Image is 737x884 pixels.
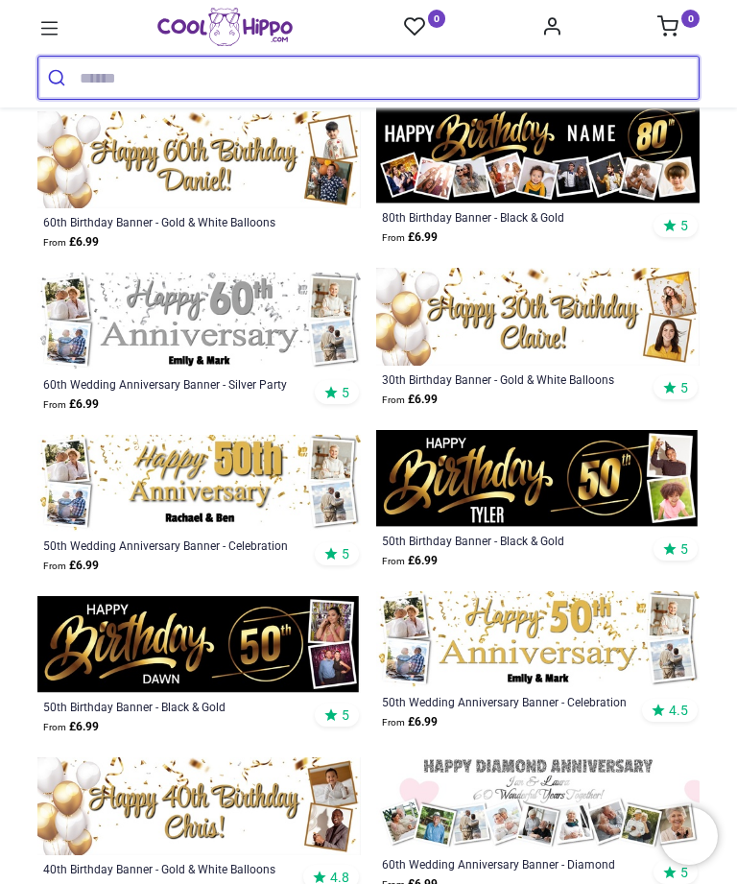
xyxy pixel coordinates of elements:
[382,694,631,709] a: 50th Wedding Anniversary Banner - Celebration Design
[376,753,700,849] img: Personalised 60th Wedding Anniversary Banner - Diamond - 9 Photo upload
[660,807,718,865] iframe: Brevo live chat
[382,209,631,225] a: 80th Birthday Banner - Black & Gold
[680,540,688,558] span: 5
[657,21,700,36] a: 0
[43,395,99,414] strong: £ 6.99
[382,394,405,405] span: From
[404,15,446,39] a: 0
[43,214,293,229] a: 60th Birthday Banner - Gold & White Balloons
[680,379,688,396] span: 5
[43,718,99,736] strong: £ 6.99
[541,21,562,36] a: Account Info
[43,699,293,714] a: 50th Birthday Banner - Black & Gold
[376,430,700,527] img: Personalised Happy 50th Birthday Banner - Black & Gold - Custom Name & 2 Photo Upload
[681,10,700,28] sup: 0
[43,237,66,248] span: From
[43,376,293,392] a: 60th Wedding Anniversary Banner - Silver Party Design
[382,713,438,731] strong: £ 6.99
[680,217,688,234] span: 5
[382,856,631,872] a: 60th Wedding Anniversary Banner - Diamond
[669,702,688,719] span: 4.5
[43,557,99,575] strong: £ 6.99
[376,268,700,365] img: Personalised Happy 30th Birthday Banner - Gold & White Balloons - 2 Photo Upload
[382,533,631,548] a: 50th Birthday Banner - Black & Gold
[382,556,405,566] span: From
[43,861,293,876] a: 40th Birthday Banner - Gold & White Balloons
[43,722,66,732] span: From
[38,57,80,99] button: Submit
[342,706,349,724] span: 5
[680,864,688,881] span: 5
[37,111,361,208] img: Personalised Happy 60th Birthday Banner - Gold & White Balloons - 2 Photo Upload
[37,273,361,370] img: Personalised 60th Wedding Anniversary Banner - Silver Party Design - Custom Text & 4 Photo Upload
[382,371,631,387] a: 30th Birthday Banner - Gold & White Balloons
[382,232,405,243] span: From
[382,717,405,728] span: From
[157,8,293,46] a: Logo of Cool Hippo
[157,8,293,46] img: Cool Hippo
[376,107,700,203] img: Personalised Happy 80th Birthday Banner - Black & Gold - Custom Name & 9 Photo Upload
[382,391,438,409] strong: £ 6.99
[428,10,446,28] sup: 0
[382,552,438,570] strong: £ 6.99
[382,228,438,247] strong: £ 6.99
[43,233,99,251] strong: £ 6.99
[43,561,66,571] span: From
[342,384,349,401] span: 5
[37,596,361,693] img: Personalised Happy 50th Birthday Banner - Black & Gold - 2 Photo Upload
[43,399,66,410] span: From
[43,538,293,553] a: 50th Wedding Anniversary Banner - Celebration Design
[342,545,349,562] span: 5
[37,435,361,532] img: Personalised 50th Wedding Anniversary Banner - Celebration Design - 4 Photo Upload
[37,757,361,854] img: Personalised Happy 40th Birthday Banner - Gold & White Balloons - 2 Photo Upload
[376,591,700,688] img: Personalised 50th Wedding Anniversary Banner - Celebration Design - Custom Text & 4 Photo Upload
